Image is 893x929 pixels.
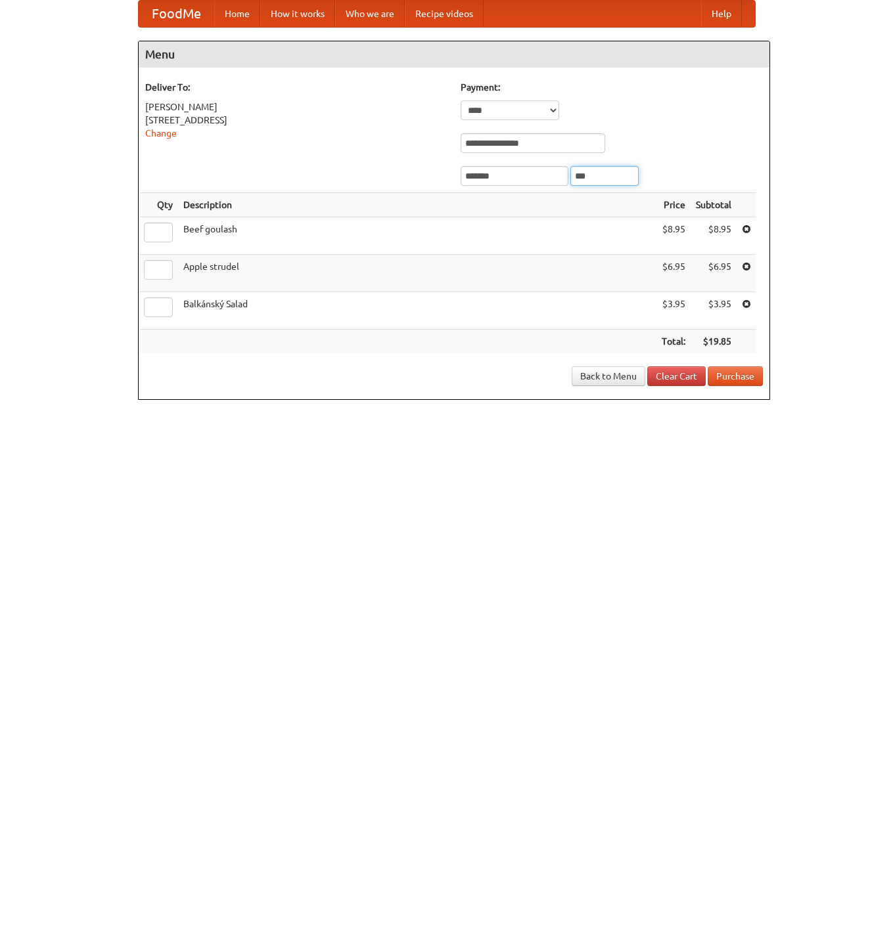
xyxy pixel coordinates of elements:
td: Beef goulash [178,217,656,255]
a: FoodMe [139,1,214,27]
td: $3.95 [691,292,737,330]
td: $8.95 [691,217,737,255]
a: Recipe videos [405,1,484,27]
th: Subtotal [691,193,737,217]
a: Help [701,1,742,27]
td: $3.95 [656,292,691,330]
a: Clear Cart [647,366,706,386]
th: $19.85 [691,330,737,354]
button: Purchase [708,366,763,386]
a: Who we are [335,1,405,27]
td: $6.95 [691,255,737,292]
td: $8.95 [656,217,691,255]
td: $6.95 [656,255,691,292]
a: Home [214,1,260,27]
h5: Deliver To: [145,81,447,94]
a: How it works [260,1,335,27]
h5: Payment: [461,81,763,94]
td: Apple strudel [178,255,656,292]
th: Description [178,193,656,217]
th: Price [656,193,691,217]
div: [PERSON_NAME] [145,100,447,114]
td: Balkánský Salad [178,292,656,330]
th: Qty [139,193,178,217]
h4: Menu [139,41,769,68]
a: Change [145,128,177,139]
a: Back to Menu [572,366,645,386]
th: Total: [656,330,691,354]
div: [STREET_ADDRESS] [145,114,447,127]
